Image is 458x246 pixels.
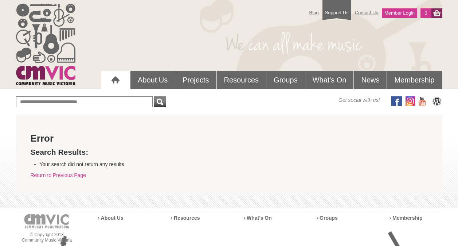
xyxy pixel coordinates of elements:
[175,71,216,89] a: Projects
[130,71,175,89] a: About Us
[306,6,322,19] a: Blog
[98,215,124,221] a: › About Us
[431,96,442,106] img: CMVic Blog
[31,147,428,157] h3: Search Results:
[266,71,305,89] a: Groups
[338,96,380,104] span: Get social with us!
[387,71,442,89] a: Membership
[16,232,78,243] p: © Copyright 2013 Community Music Victoria
[244,215,272,221] a: › What’s On
[305,71,354,89] a: What's On
[354,71,387,89] a: News
[24,214,69,228] img: cmvic-logo-footer.png
[31,133,428,144] h2: Error
[351,6,382,19] a: Contact Us
[40,161,437,168] li: Your search did not return any results.
[420,8,431,18] a: 0
[217,71,266,89] a: Resources
[317,215,338,221] a: › Groups
[406,96,415,106] img: icon-instagram.png
[16,4,75,85] img: cmvic_logo.png
[390,215,423,221] a: › Membership
[382,8,417,18] a: Member Login
[31,172,86,178] a: Return to Previous Page
[171,215,200,221] a: › Resources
